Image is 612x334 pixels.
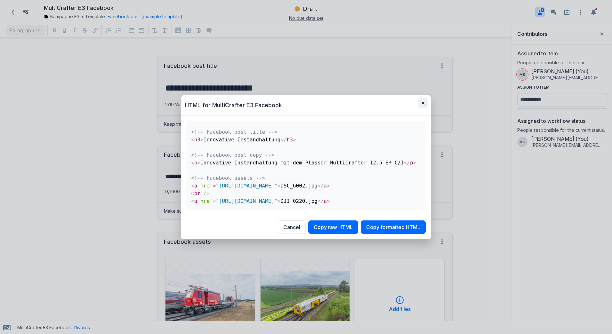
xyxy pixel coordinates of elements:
[404,160,413,166] span: p
[308,220,358,234] button: Copy raw HTML
[361,220,426,234] button: Copy formatted HTML
[191,160,197,166] span: p
[191,152,274,158] span: <!-- Facebook post copy -->
[191,137,194,143] span: <
[200,137,204,143] span: >
[280,137,293,143] span: h3
[213,183,216,189] span: =
[191,129,416,204] code: Innovative Instandhaltung Innovative Instandhaltung mit dem Plasser MultiCrafter 12.5 E³ C/I DSC_...
[191,137,200,143] span: h3
[327,183,330,189] span: >
[278,220,306,234] button: Cancel
[191,190,194,196] span: <
[200,183,213,189] span: href
[278,183,281,189] span: >
[318,183,327,189] span: a
[318,183,324,189] span: </
[216,183,219,189] span: "
[191,175,265,181] span: <!-- Facebook assets -->
[216,198,219,204] span: "
[191,183,194,189] span: <
[213,183,277,189] span: [URL][DOMAIN_NAME]
[278,198,281,204] span: >
[191,198,197,204] span: a
[191,183,197,189] span: a
[318,198,327,204] span: a
[213,198,277,204] span: [URL][DOMAIN_NAME]
[274,183,278,189] span: "
[213,198,216,204] span: =
[293,137,296,143] span: >
[280,137,286,143] span: </
[318,198,324,204] span: </
[413,160,416,166] span: >
[197,160,200,166] span: >
[327,198,330,204] span: >
[185,102,282,108] div: HTML for MultiCrafter E3 Facebook
[200,198,213,204] span: href
[191,190,200,196] span: br
[274,198,278,204] span: "
[191,198,194,204] span: <
[204,190,210,196] span: />
[191,129,278,135] span: <!-- Facebook post title -->
[404,160,410,166] span: </
[191,160,194,166] span: <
